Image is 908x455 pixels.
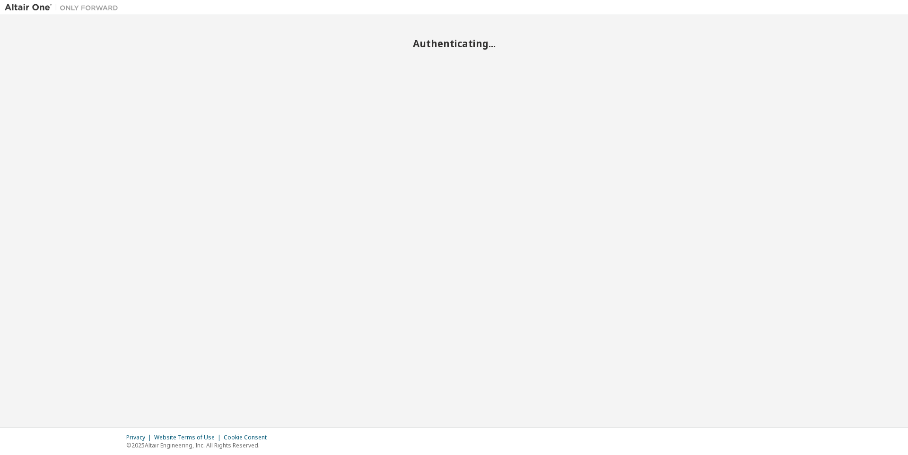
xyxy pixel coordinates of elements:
[126,434,154,441] div: Privacy
[5,3,123,12] img: Altair One
[154,434,224,441] div: Website Terms of Use
[5,37,903,50] h2: Authenticating...
[126,441,272,449] p: © 2025 Altair Engineering, Inc. All Rights Reserved.
[224,434,272,441] div: Cookie Consent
